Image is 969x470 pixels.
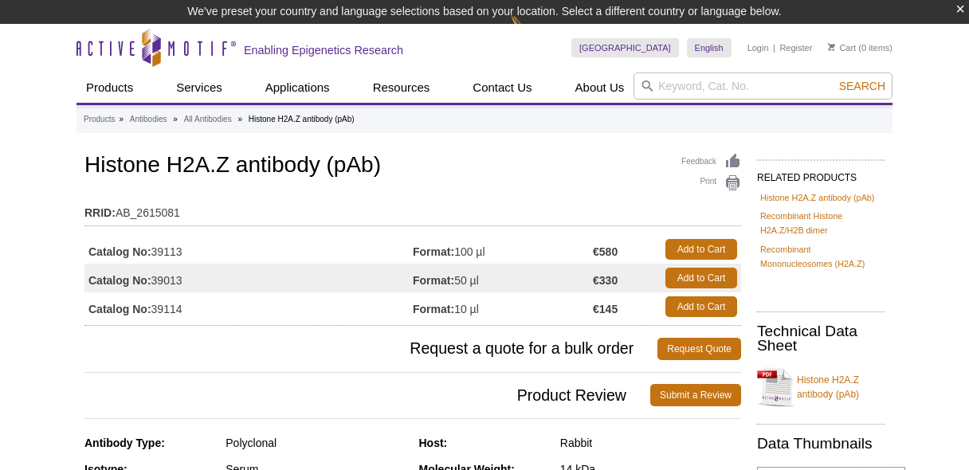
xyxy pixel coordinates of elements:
[84,206,116,220] strong: RRID:
[650,384,741,406] a: Submit a Review
[510,12,552,49] img: Change Here
[419,437,448,449] strong: Host:
[84,384,650,406] span: Product Review
[773,38,775,57] li: |
[173,115,178,123] li: »
[757,159,885,188] h2: RELATED PRODUCTS
[84,112,115,127] a: Products
[84,437,165,449] strong: Antibody Type:
[566,72,634,103] a: About Us
[687,38,732,57] a: English
[84,196,741,221] td: AB_2615081
[665,268,737,288] a: Add to Cart
[119,115,124,123] li: »
[828,43,835,51] img: Your Cart
[84,264,413,292] td: 39013
[760,242,881,271] a: Recombinant Mononucleosomes (H2A.Z)
[757,437,885,451] h2: Data Thumbnails
[593,302,618,316] strong: €145
[88,302,151,316] strong: Catalog No:
[84,235,413,264] td: 39113
[363,72,440,103] a: Resources
[184,112,232,127] a: All Antibodies
[413,273,454,288] strong: Format:
[463,72,541,103] a: Contact Us
[413,235,593,264] td: 100 µl
[828,42,856,53] a: Cart
[560,436,741,450] div: Rabbit
[681,174,741,192] a: Print
[834,79,890,93] button: Search
[84,153,741,180] h1: Histone H2A.Z antibody (pAb)
[839,80,885,92] span: Search
[88,273,151,288] strong: Catalog No:
[413,264,593,292] td: 50 µl
[828,38,892,57] li: (0 items)
[571,38,679,57] a: [GEOGRAPHIC_DATA]
[244,43,403,57] h2: Enabling Epigenetics Research
[665,296,737,317] a: Add to Cart
[413,292,593,321] td: 10 µl
[167,72,232,103] a: Services
[88,245,151,259] strong: Catalog No:
[76,72,143,103] a: Products
[665,239,737,260] a: Add to Cart
[779,42,812,53] a: Register
[84,338,657,360] span: Request a quote for a bulk order
[249,115,355,123] li: Histone H2A.Z antibody (pAb)
[593,245,618,259] strong: €580
[130,112,167,127] a: Antibodies
[634,72,892,100] input: Keyword, Cat. No.
[256,72,339,103] a: Applications
[593,273,618,288] strong: €330
[757,363,885,411] a: Histone H2A.Z antibody (pAb)
[681,153,741,170] a: Feedback
[84,292,413,321] td: 39114
[757,324,885,353] h2: Technical Data Sheet
[237,115,242,123] li: »
[747,42,769,53] a: Login
[413,245,454,259] strong: Format:
[760,209,881,237] a: Recombinant Histone H2A.Z/H2B dimer
[226,436,406,450] div: Polyclonal
[657,338,741,360] a: Request Quote
[413,302,454,316] strong: Format:
[760,190,874,205] a: Histone H2A.Z antibody (pAb)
